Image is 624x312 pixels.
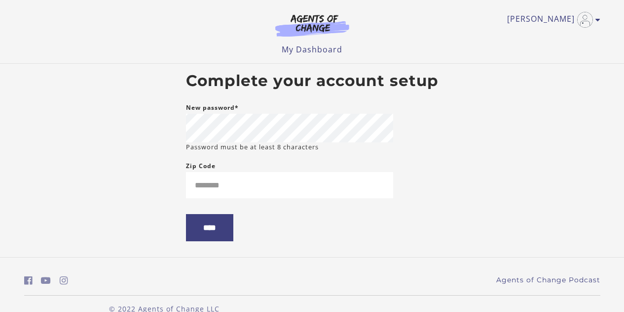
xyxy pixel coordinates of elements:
i: https://www.facebook.com/groups/aswbtestprep (Open in a new window) [24,276,33,285]
label: Zip Code [186,160,216,172]
a: My Dashboard [282,44,342,55]
i: https://www.youtube.com/c/AgentsofChangeTestPrepbyMeaganMitchell (Open in a new window) [41,276,51,285]
small: Password must be at least 8 characters [186,142,319,152]
img: Agents of Change Logo [265,14,360,37]
i: https://www.instagram.com/agentsofchangeprep/ (Open in a new window) [60,276,68,285]
a: Agents of Change Podcast [496,275,600,285]
a: Toggle menu [507,12,595,28]
label: New password* [186,102,239,114]
a: https://www.youtube.com/c/AgentsofChangeTestPrepbyMeaganMitchell (Open in a new window) [41,273,51,288]
a: https://www.instagram.com/agentsofchangeprep/ (Open in a new window) [60,273,68,288]
a: https://www.facebook.com/groups/aswbtestprep (Open in a new window) [24,273,33,288]
h2: Complete your account setup [186,72,439,90]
